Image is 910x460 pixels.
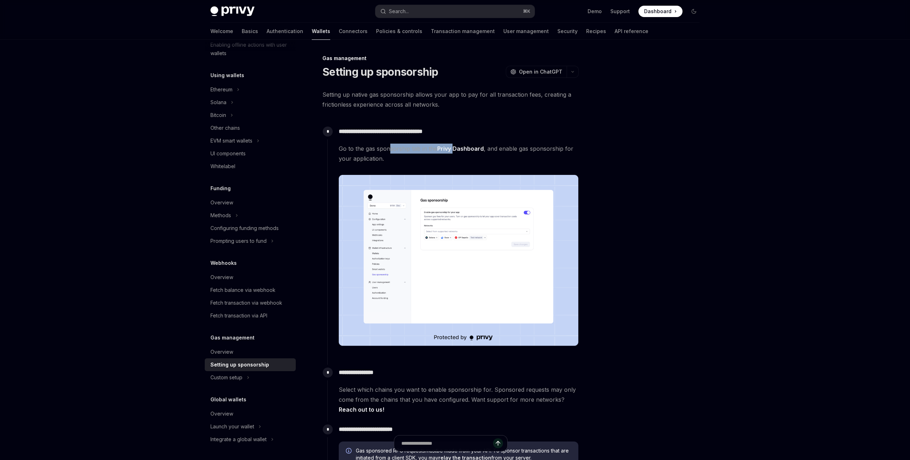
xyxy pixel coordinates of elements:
[431,23,495,40] a: Transaction management
[205,222,296,235] a: Configuring funding methods
[376,23,422,40] a: Policies & controls
[437,145,484,153] a: Privy Dashboard
[242,23,258,40] a: Basics
[586,23,606,40] a: Recipes
[205,271,296,284] a: Overview
[210,435,267,444] div: Integrate a global wallet
[210,23,233,40] a: Welcome
[493,438,503,448] button: Send message
[210,299,282,307] div: Fetch transaction via webhook
[339,144,578,164] span: Go to the gas sponsorship tab in the , and enable gas sponsorship for your application.
[322,90,579,109] span: Setting up native gas sponsorship allows your app to pay for all transaction fees, creating a fri...
[210,98,226,107] div: Solana
[339,175,578,346] img: images/gas-sponsorship.png
[205,309,296,322] a: Fetch transaction via API
[312,23,330,40] a: Wallets
[210,422,254,431] div: Launch your wallet
[339,23,368,40] a: Connectors
[210,6,255,16] img: dark logo
[210,71,244,80] h5: Using wallets
[210,162,235,171] div: Whitelabel
[322,55,579,62] div: Gas management
[210,360,269,369] div: Setting up sponsorship
[322,65,438,78] h1: Setting up sponsorship
[210,286,275,294] div: Fetch balance via webhook
[210,410,233,418] div: Overview
[210,237,267,245] div: Prompting users to fund
[267,23,303,40] a: Authentication
[688,6,700,17] button: Toggle dark mode
[557,23,578,40] a: Security
[503,23,549,40] a: User management
[210,211,231,220] div: Methods
[210,111,226,119] div: Bitcoin
[210,311,267,320] div: Fetch transaction via API
[210,198,233,207] div: Overview
[615,23,648,40] a: API reference
[205,284,296,296] a: Fetch balance via webhook
[205,407,296,420] a: Overview
[339,385,578,414] span: Select which chains you want to enable sponsorship for. Sponsored requests may only come from the...
[210,333,255,342] h5: Gas management
[210,373,242,382] div: Custom setup
[339,406,384,413] a: Reach out to us!
[210,224,279,232] div: Configuring funding methods
[210,348,233,356] div: Overview
[644,8,671,15] span: Dashboard
[205,196,296,209] a: Overview
[205,122,296,134] a: Other chains
[210,259,237,267] h5: Webhooks
[506,66,567,78] button: Open in ChatGPT
[210,395,246,404] h5: Global wallets
[205,358,296,371] a: Setting up sponsorship
[210,149,246,158] div: UI components
[205,160,296,173] a: Whitelabel
[610,8,630,15] a: Support
[523,9,530,14] span: ⌘ K
[205,147,296,160] a: UI components
[210,137,252,145] div: EVM smart wallets
[210,124,240,132] div: Other chains
[638,6,682,17] a: Dashboard
[210,273,233,282] div: Overview
[588,8,602,15] a: Demo
[205,346,296,358] a: Overview
[375,5,535,18] button: Search...⌘K
[210,85,232,94] div: Ethereum
[519,68,562,75] span: Open in ChatGPT
[389,7,409,16] div: Search...
[205,296,296,309] a: Fetch transaction via webhook
[210,184,231,193] h5: Funding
